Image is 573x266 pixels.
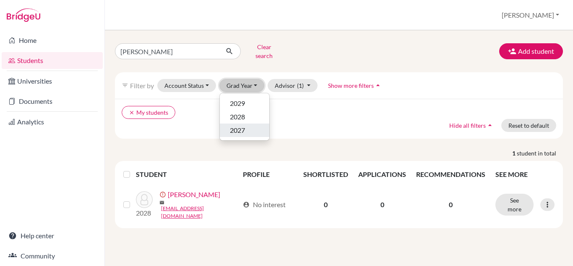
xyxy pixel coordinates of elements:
[241,40,287,62] button: Clear search
[495,194,534,216] button: See more
[219,79,265,92] button: Grad Year
[159,191,168,198] span: error_outline
[517,149,563,158] span: student in total
[297,82,304,89] span: (1)
[490,164,560,184] th: SEE MORE
[7,8,40,22] img: Bridge-U
[442,119,501,132] button: Hide all filtersarrow_drop_up
[268,79,318,92] button: Advisor(1)
[115,43,219,59] input: Find student by name...
[129,110,135,116] i: clear
[238,164,298,184] th: PROFILE
[512,149,517,158] strong: 1
[168,190,220,200] a: [PERSON_NAME]
[157,79,216,92] button: Account Status
[353,184,411,225] td: 0
[2,32,103,49] a: Home
[2,73,103,90] a: Universities
[159,200,164,205] span: mail
[230,125,245,135] span: 2027
[219,93,270,141] div: Grad Year
[416,200,485,210] p: 0
[130,82,154,90] span: Filter by
[2,93,103,110] a: Documents
[161,205,240,220] a: [EMAIL_ADDRESS][DOMAIN_NAME]
[321,79,389,92] button: Show more filtersarrow_drop_up
[353,164,411,184] th: APPLICATIONS
[243,200,286,210] div: No interest
[220,110,269,124] button: 2028
[486,121,494,129] i: arrow_drop_up
[230,112,245,122] span: 2028
[136,208,153,218] p: 2028
[2,227,103,244] a: Help center
[498,7,563,23] button: [PERSON_NAME]
[411,164,490,184] th: RECOMMENDATIONS
[122,82,128,89] i: filter_list
[298,164,353,184] th: SHORTLISTED
[230,98,245,108] span: 2029
[499,43,563,59] button: Add student
[136,191,153,208] img: Chen, Anna
[2,52,103,69] a: Students
[220,97,269,110] button: 2029
[328,82,374,89] span: Show more filters
[298,184,353,225] td: 0
[2,248,103,264] a: Community
[136,164,238,184] th: STUDENT
[449,122,486,129] span: Hide all filters
[374,81,382,90] i: arrow_drop_up
[220,124,269,137] button: 2027
[2,113,103,130] a: Analytics
[243,201,250,208] span: account_circle
[501,119,556,132] button: Reset to default
[122,106,175,119] button: clearMy students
